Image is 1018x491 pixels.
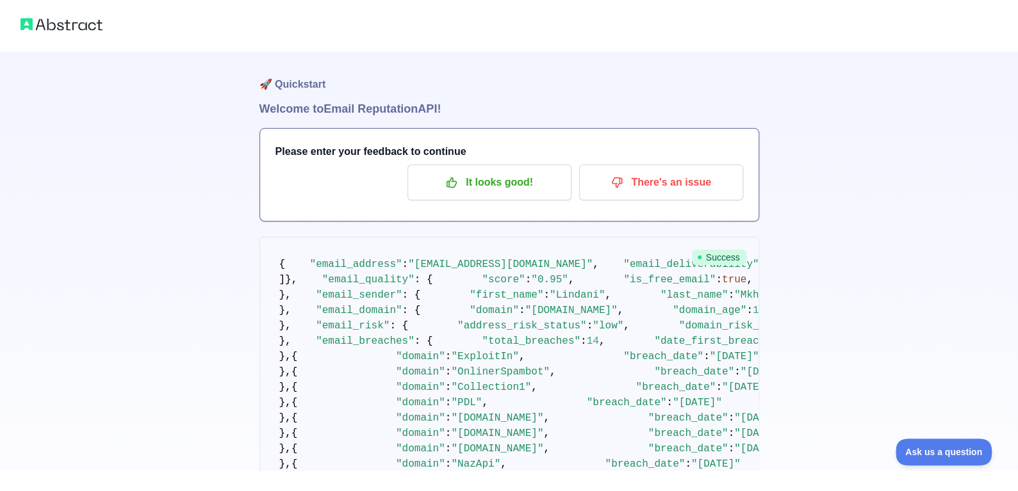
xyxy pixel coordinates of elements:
span: "[DATE]" [722,382,771,393]
span: : [445,428,452,439]
span: "[DOMAIN_NAME]" [451,443,543,455]
span: , [531,382,538,393]
span: : { [402,289,421,301]
span: , [550,366,556,378]
span: "email_breaches" [316,335,415,347]
span: "domain_risk_status" [679,320,802,332]
iframe: Toggle Customer Support [896,439,992,465]
span: "[DOMAIN_NAME]" [451,428,543,439]
span: : [445,443,452,455]
span: , [599,335,605,347]
span: : [716,382,722,393]
span: "breach_date" [654,366,734,378]
span: : [685,458,691,470]
span: "domain" [396,366,445,378]
span: "[DATE]" [673,397,722,408]
span: : [728,428,734,439]
span: : { [415,335,433,347]
span: "email_quality" [322,274,415,286]
span: "[DATE]" [734,412,784,424]
span: "domain" [396,397,445,408]
span: , [746,274,753,286]
span: { [279,259,286,270]
span: "date_first_breached" [654,335,784,347]
span: : [587,320,593,332]
span: , [605,289,611,301]
span: "domain_age" [673,305,746,316]
span: "domain" [396,382,445,393]
h1: Welcome to Email Reputation API! [259,100,759,118]
span: "Mkhwanazi" [734,289,802,301]
span: : { [402,305,421,316]
span: "email_address" [310,259,402,270]
span: : [445,382,452,393]
span: "first_name" [470,289,543,301]
span: "[EMAIL_ADDRESS][DOMAIN_NAME]" [408,259,593,270]
span: : [734,366,741,378]
span: , [519,351,525,362]
span: : [445,412,452,424]
span: "breach_date" [636,382,716,393]
span: "domain" [396,351,445,362]
span: : [445,397,452,408]
span: "Collection1" [451,382,531,393]
span: "domain" [396,428,445,439]
span: : [728,412,734,424]
span: "breach_date" [648,443,728,455]
span: , [543,443,550,455]
span: , [482,397,488,408]
span: "domain" [396,443,445,455]
span: : [543,289,550,301]
span: , [500,458,507,470]
img: Abstract logo [21,15,103,33]
span: "[DATE]" [741,366,790,378]
span: "email_sender" [316,289,402,301]
span: "domain" [396,412,445,424]
span: "last_name" [661,289,728,301]
span: 14 [587,335,599,347]
span: "0.95" [531,274,568,286]
button: It looks good! [407,165,571,200]
span: "breach_date" [648,412,728,424]
p: It looks good! [417,172,562,193]
span: : [728,443,734,455]
span: "domain" [396,458,445,470]
span: , [543,428,550,439]
button: There's an issue [579,165,743,200]
span: , [623,320,630,332]
span: : [716,274,722,286]
span: "breach_date" [648,428,728,439]
span: : [666,397,673,408]
span: "total_breaches" [482,335,580,347]
span: : [445,351,452,362]
span: : [728,289,734,301]
span: "[DATE]" [734,443,784,455]
span: : [746,305,753,316]
p: There's an issue [589,172,734,193]
span: "[DATE]" [710,351,759,362]
span: : [445,458,452,470]
span: "OnlinerSpambot" [451,366,550,378]
span: : { [415,274,433,286]
span: "score" [482,274,525,286]
span: , [568,274,575,286]
span: "NazApi" [451,458,500,470]
span: , [618,305,624,316]
span: , [593,259,599,270]
span: : [402,259,409,270]
span: : [580,335,587,347]
span: "breach_date" [587,397,667,408]
span: "low" [593,320,623,332]
span: true [722,274,746,286]
span: : { [390,320,408,332]
span: Success [692,250,746,265]
span: : [519,305,525,316]
span: : [703,351,710,362]
h1: 🚀 Quickstart [259,51,759,100]
span: "Lindani" [550,289,605,301]
span: "email_deliverability" [623,259,759,270]
span: : [525,274,532,286]
span: "ExploitIn" [451,351,519,362]
span: "PDL" [451,397,482,408]
span: "[DOMAIN_NAME]" [525,305,618,316]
